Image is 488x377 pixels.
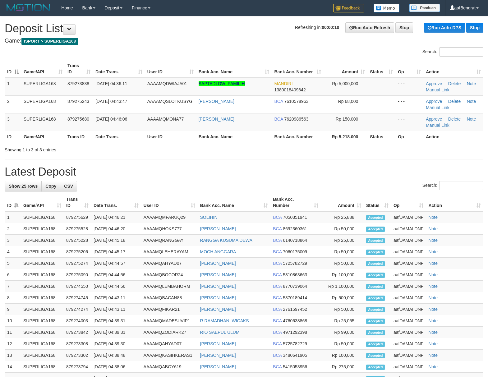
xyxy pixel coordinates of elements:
td: 3 [5,113,21,131]
td: [DATE] 04:44:57 [91,258,141,269]
td: AAAAMQZODIARK27 [141,327,198,338]
td: AAAAMQKASIHKERAS1 [141,350,198,361]
td: Rp 25,888 [321,211,364,223]
span: BCA [273,249,282,254]
td: aafDAMAIIDNF [391,350,426,361]
a: Note [467,117,476,122]
span: [DATE] 04:43:47 [95,99,127,104]
th: Op [395,131,423,142]
th: Op: activate to sort column ascending [391,194,426,211]
td: SUPERLIGA168 [21,292,64,304]
td: 8 [5,292,21,304]
a: Note [428,249,438,254]
td: 879275206 [64,246,91,258]
span: Accepted [366,227,385,232]
th: Bank Acc. Number: activate to sort column ascending [270,194,321,211]
th: Game/API: activate to sort column ascending [21,194,64,211]
a: Note [428,341,438,346]
td: 6 [5,269,21,281]
span: Copy 1380018409842 to clipboard [274,87,306,92]
th: Bank Acc. Name: activate to sort column ascending [198,194,271,211]
td: Rp 1,100,000 [321,281,364,292]
span: BCA [273,215,282,220]
span: Copy 5725782729 to clipboard [283,341,307,346]
a: Run Auto-Refresh [345,22,394,33]
span: BCA [273,238,282,243]
span: AAAAMQSLOTKUSYG [147,99,192,104]
label: Search: [422,181,483,190]
span: BCA [273,318,282,323]
td: SUPERLIGA168 [21,327,64,338]
th: Trans ID [65,131,93,142]
td: AAAAMQAHYAD07 [141,258,198,269]
td: Rp 50,000 [321,246,364,258]
td: Rp 100,000 [321,350,364,361]
td: aafDAMAIIDNF [391,211,426,223]
a: Note [467,81,476,86]
th: Date Trans.: activate to sort column ascending [93,60,145,78]
a: Note [467,99,476,104]
span: 879275243 [67,99,89,104]
td: AAAAMQABOY619 [141,361,198,373]
td: 879275629 [64,211,91,223]
a: Run Auto-DPS [424,23,465,33]
th: Date Trans.: activate to sort column ascending [91,194,141,211]
span: Copy 3480641905 to clipboard [283,353,307,358]
span: Rp 68,000 [338,99,358,104]
td: aafDAMAIIDNF [391,361,426,373]
th: Bank Acc. Name: activate to sort column ascending [196,60,272,78]
a: Note [428,226,438,231]
td: aafDAMAIIDNF [391,223,426,235]
img: panduan.png [409,4,440,12]
td: SUPERLIGA168 [21,223,64,235]
span: Copy 5725782729 to clipboard [283,261,307,266]
span: Accepted [366,261,385,266]
img: Feedback.jpg [333,4,364,12]
span: Refreshing in: [295,25,339,30]
td: 7 [5,281,21,292]
th: Status: activate to sort column ascending [364,194,391,211]
span: 879273838 [67,81,89,86]
th: Action [423,131,483,142]
td: 2 [5,223,21,235]
a: Manual Link [426,87,449,92]
td: aafDAMAIIDNF [391,304,426,315]
th: Bank Acc. Number: activate to sort column ascending [272,60,324,78]
td: Rp 25,000 [321,235,364,246]
a: MOCH ANGGARA [200,249,236,254]
a: CSV [60,181,77,191]
h1: Deposit List [5,22,483,35]
td: [DATE] 04:46:20 [91,223,141,235]
span: Accepted [366,250,385,255]
td: 3 [5,235,21,246]
td: [DATE] 04:38:48 [91,350,141,361]
a: Approve [426,81,442,86]
th: Game/API [21,131,65,142]
span: AAAAMQMONA77 [147,117,184,122]
a: [PERSON_NAME] [200,226,236,231]
td: 879273842 [64,327,91,338]
a: Delete [448,99,461,104]
span: Accepted [366,307,385,312]
td: 2 [5,95,21,113]
span: Copy 8770739064 to clipboard [283,284,307,289]
a: Note [428,215,438,220]
td: 879274550 [64,281,91,292]
td: Rp 50,000 [321,223,364,235]
td: SUPERLIGA168 [21,78,65,96]
th: Status: activate to sort column ascending [367,60,395,78]
a: R RAMADHANI WICAKS [200,318,249,323]
a: [PERSON_NAME] [199,117,234,122]
td: AAAAMQMADESUVIP1 [141,315,198,327]
span: Copy 4971292398 to clipboard [283,330,307,335]
span: Copy 2761597452 to clipboard [283,307,307,312]
th: Bank Acc. Name [196,131,272,142]
a: [PERSON_NAME] [200,364,236,369]
td: aafDAMAIIDNF [391,269,426,281]
input: Search: [439,181,483,190]
td: SUPERLIGA168 [21,315,64,327]
td: SUPERLIGA168 [21,281,64,292]
td: SUPERLIGA168 [21,113,65,131]
span: BCA [273,364,282,369]
span: 879275680 [67,117,89,122]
